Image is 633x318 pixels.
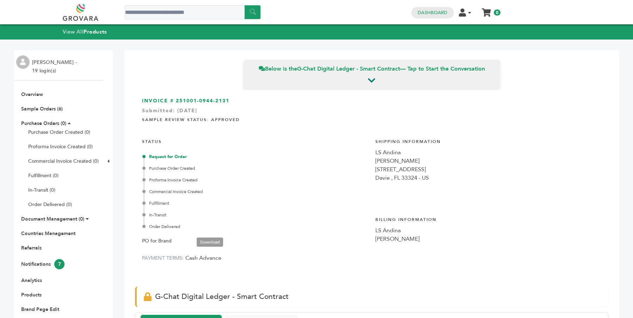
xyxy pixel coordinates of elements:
[375,211,602,226] h4: Billing Information
[142,237,172,245] label: PO for Brand
[418,10,447,16] a: Dashboard
[84,28,107,35] strong: Products
[375,174,602,182] div: Davie , FL 33324 - US
[28,187,55,193] a: In-Transit (0)
[144,188,368,195] div: Commercial Invoice Created
[21,120,66,127] a: Purchase Orders (0)
[125,5,260,19] input: Search a product or brand...
[144,223,368,230] div: Order Delivered
[142,107,601,118] div: Submitted: [DATE]
[197,238,223,247] a: Download
[21,106,63,112] a: Sample Orders (6)
[28,201,72,208] a: Order Delivered (0)
[21,216,84,222] a: Document Management (0)
[375,235,602,243] div: [PERSON_NAME]
[483,6,491,14] a: My Cart
[142,133,368,148] h4: STATUS
[54,259,64,269] span: 7
[21,261,64,268] a: Notifications7
[144,212,368,218] div: In-Transit
[375,133,602,148] h4: Shipping Information
[155,292,289,302] span: G-Chat Digital Ledger - Smart Contract
[21,230,75,237] a: Countries Management
[142,97,601,104] h3: INVOICE # 251001-0944-2131
[375,157,602,165] div: [PERSON_NAME]
[144,165,368,172] div: Purchase Order Created
[28,172,59,179] a: Fulfillment (0)
[21,245,42,251] a: Referrals
[297,65,400,73] strong: G-Chat Digital Ledger - Smart Contract
[375,148,602,157] div: LS Andina
[259,65,485,73] span: Below is the — Tap to Start the Conversation
[144,154,368,160] div: Request for Order
[375,165,602,174] div: [STREET_ADDRESS]
[21,306,59,313] a: Brand Page Edit
[28,158,99,164] a: Commercial Invoice Created (0)
[63,28,107,35] a: View AllProducts
[185,254,221,262] span: Cash Advance
[142,112,601,126] h4: Sample Review Status: Approved
[144,200,368,206] div: Fulfillment
[32,58,79,75] li: [PERSON_NAME] - 19 login(s)
[144,177,368,183] div: Proforma Invoice Created
[21,277,42,284] a: Analytics
[142,255,184,262] label: PAYMENT TERMS:
[16,55,30,69] img: profile.png
[21,292,42,298] a: Products
[21,91,43,98] a: Overview
[494,10,500,16] span: 0
[375,226,602,235] div: LS Andina
[28,129,90,136] a: Purchase Order Created (0)
[28,143,93,150] a: Proforma Invoice Created (0)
